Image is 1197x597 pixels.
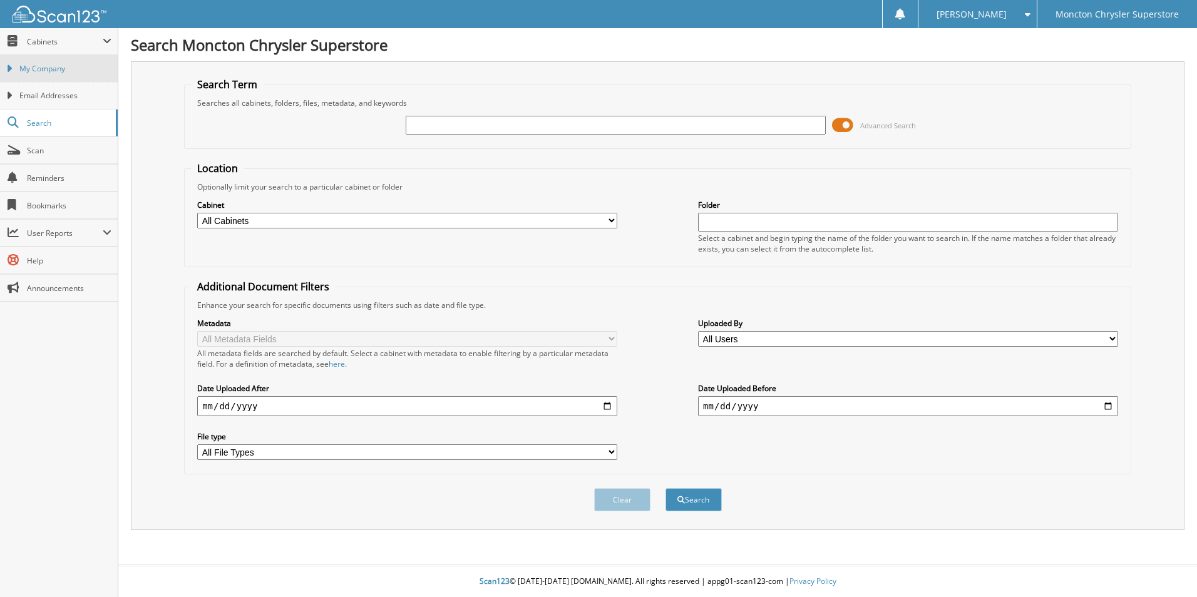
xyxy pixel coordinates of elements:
div: Optionally limit your search to a particular cabinet or folder [191,181,1124,192]
button: Clear [594,488,650,511]
input: end [698,396,1118,416]
button: Search [665,488,722,511]
label: Folder [698,200,1118,210]
a: here [329,359,345,369]
legend: Additional Document Filters [191,280,336,293]
span: Scan123 [480,576,510,586]
iframe: Chat Widget [1134,537,1197,597]
span: [PERSON_NAME] [937,11,1007,18]
span: Announcements [27,283,111,293]
legend: Search Term [191,78,264,91]
div: Enhance your search for specific documents using filters such as date and file type. [191,300,1124,310]
div: Searches all cabinets, folders, files, metadata, and keywords [191,98,1124,108]
span: Bookmarks [27,200,111,211]
span: Email Addresses [19,90,111,101]
span: Help [27,255,111,266]
img: scan123-logo-white.svg [13,6,106,23]
input: start [197,396,617,416]
span: Moncton Chrysler Superstore [1056,11,1179,18]
span: Scan [27,145,111,156]
label: File type [197,431,617,442]
span: Reminders [27,173,111,183]
div: © [DATE]-[DATE] [DOMAIN_NAME]. All rights reserved | appg01-scan123-com | [118,566,1197,597]
label: Date Uploaded Before [698,383,1118,394]
h1: Search Moncton Chrysler Superstore [131,34,1184,55]
div: Select a cabinet and begin typing the name of the folder you want to search in. If the name match... [698,233,1118,254]
span: Advanced Search [860,121,916,130]
div: All metadata fields are searched by default. Select a cabinet with metadata to enable filtering b... [197,348,617,369]
span: User Reports [27,228,103,238]
span: My Company [19,63,111,74]
legend: Location [191,161,244,175]
span: Search [27,118,110,128]
label: Uploaded By [698,318,1118,329]
a: Privacy Policy [789,576,836,586]
label: Metadata [197,318,617,329]
label: Cabinet [197,200,617,210]
label: Date Uploaded After [197,383,617,394]
span: Cabinets [27,36,103,47]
